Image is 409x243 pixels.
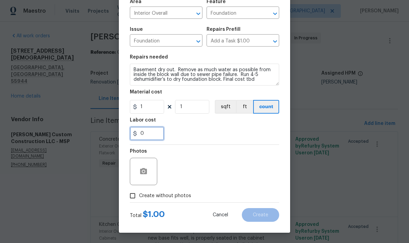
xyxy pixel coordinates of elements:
[242,208,279,222] button: Create
[130,55,168,60] h5: Repairs needed
[202,208,239,222] button: Cancel
[130,118,156,123] h5: Labor cost
[253,213,268,218] span: Create
[270,9,280,18] button: Open
[130,27,143,32] h5: Issue
[207,27,240,32] h5: Repairs Prefill
[143,210,165,218] span: $ 1.00
[253,100,279,114] button: count
[236,100,253,114] button: ft
[130,90,162,94] h5: Material cost
[194,37,203,46] button: Open
[213,213,228,218] span: Cancel
[139,192,191,200] span: Create without photos
[130,149,147,154] h5: Photos
[194,9,203,18] button: Open
[130,64,279,86] textarea: Basement dry out. Remove as much water as possible from inside the block wall due to sewer pipe f...
[130,211,165,219] div: Total
[215,100,236,114] button: sqft
[270,37,280,46] button: Open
